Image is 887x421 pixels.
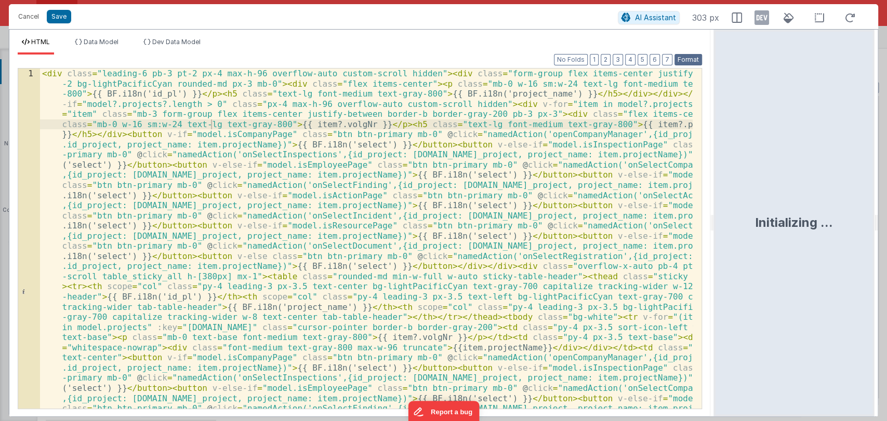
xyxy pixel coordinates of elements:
[674,54,702,65] button: Format
[625,54,636,65] button: 4
[662,54,672,65] button: 7
[618,11,680,24] button: AI Assistant
[613,54,623,65] button: 3
[47,10,71,23] button: Save
[31,38,50,46] span: HTML
[635,13,676,22] span: AI Assistant
[554,54,588,65] button: No Folds
[650,54,660,65] button: 6
[590,54,599,65] button: 1
[638,54,647,65] button: 5
[13,9,44,24] button: Cancel
[692,11,719,24] span: 303 px
[601,54,611,65] button: 2
[755,214,833,231] div: Initializing ...
[152,38,201,46] span: Dev Data Model
[84,38,118,46] span: Data Model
